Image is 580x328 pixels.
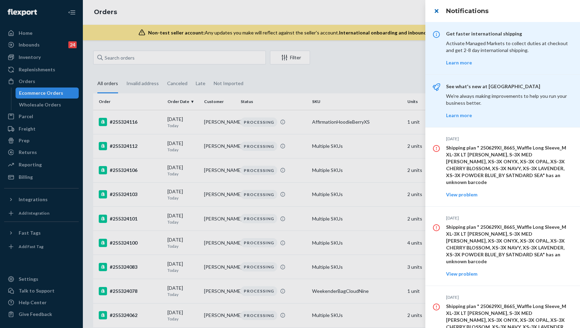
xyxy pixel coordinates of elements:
p: Shipping plan " 250629XI_8665_Waffle Long Sleeve_M XL-3X LT [PERSON_NAME], S-3X MED [PERSON_NAME]... [446,224,572,265]
button: close [429,4,443,18]
p: Get faster international shipping [446,30,572,37]
p: See what's new at [GEOGRAPHIC_DATA] [446,83,572,90]
h3: Notifications [446,7,572,16]
a: Learn more [446,60,472,65]
p: [DATE] [446,136,572,142]
span: Chat [16,5,30,11]
p: [DATE] [446,215,572,221]
a: Learn more [446,112,472,118]
p: Activate Managed Markets to collect duties at checkout and get 2-8 day international shipping. [446,40,572,54]
p: Shipping plan " 250629XI_8665_Waffle Long Sleeve_M XL-3X LT [PERSON_NAME], S-3X MED [PERSON_NAME]... [446,144,572,186]
a: View problem [446,192,477,197]
p: We're always making improvements to help you run your business better. [446,93,572,106]
a: View problem [446,271,477,277]
p: [DATE] [446,294,572,300]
